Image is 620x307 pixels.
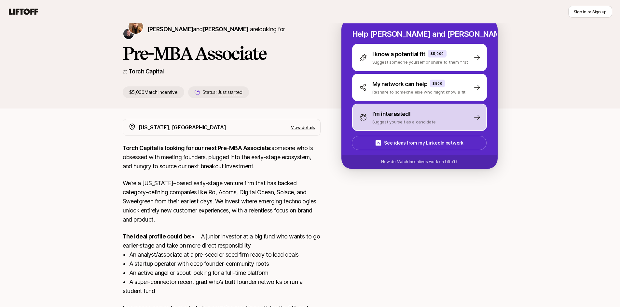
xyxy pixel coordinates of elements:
p: Status: [202,88,242,96]
span: Just started [218,89,242,95]
p: $5,000 Match Incentive [123,86,184,98]
p: My network can help [372,80,428,89]
p: Help [PERSON_NAME] and [PERSON_NAME] hire [352,30,487,39]
span: [PERSON_NAME] [203,26,249,32]
p: I'm interested! [372,109,411,119]
p: Reshare to someone else who might know a fit [372,89,466,95]
span: [PERSON_NAME] [147,26,193,32]
p: Suggest yourself as a candidate [372,119,436,125]
p: $5,000 [431,51,444,56]
span: and [193,26,248,32]
p: someone who is obsessed with meeting founders, plugged into the early-stage ecosystem, and hungry... [123,144,321,171]
p: View details [291,124,315,131]
button: See ideas from my LinkedIn network [352,136,487,150]
p: $500 [433,81,442,86]
button: Sign in or Sign up [568,6,612,18]
p: Suggest someone yourself or share to them first [372,59,468,65]
p: I know a potential fit [372,50,425,59]
p: are looking for [147,25,285,34]
h1: Pre-MBA Associate [123,44,321,63]
p: See ideas from my LinkedIn network [384,139,463,147]
p: at [123,67,127,76]
a: Torch Capital [129,68,164,75]
p: How do Match Incentives work on Liftoff? [381,159,457,165]
img: Christopher Harper [123,29,134,39]
strong: The ideal profile could be: [123,233,192,240]
p: [US_STATE], [GEOGRAPHIC_DATA] [139,123,226,132]
p: We’re a [US_STATE]–based early-stage venture firm that has backed category-defining companies lik... [123,179,321,224]
p: • A junior investor at a big fund who wants to go earlier-stage and take on more direct responsib... [123,232,321,296]
strong: Torch Capital is looking for our next Pre-MBA Associate: [123,145,272,151]
img: Katie Reiner [129,19,143,34]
